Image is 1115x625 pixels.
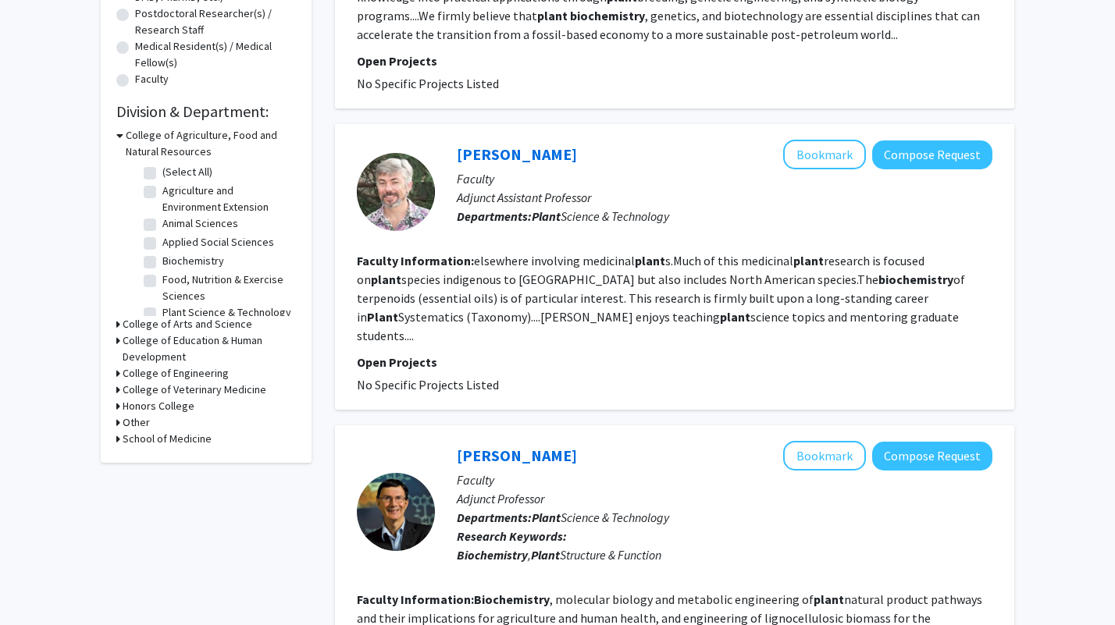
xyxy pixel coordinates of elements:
p: Adjunct Assistant Professor [457,188,992,207]
b: Departments: [457,510,532,525]
span: No Specific Projects Listed [357,377,499,392]
p: Faculty [457,471,992,489]
label: Biochemistry [162,253,224,269]
p: Faculty [457,169,992,188]
a: [PERSON_NAME] [457,446,577,465]
label: Animal Sciences [162,215,238,232]
b: Research Keywords: [457,528,567,544]
span: No Specific Projects Listed [357,76,499,91]
b: plant [635,253,665,268]
b: Plant [532,208,561,224]
h3: College of Agriculture, Food and Natural Resources [126,127,296,160]
b: Departments: [457,208,532,224]
b: Plant [367,309,398,325]
label: Applied Social Sciences [162,234,274,250]
b: Faculty Information: [357,591,474,607]
h3: College of Arts and Science [123,316,252,332]
b: biochemistry [878,272,953,287]
b: Plant [531,547,560,563]
label: Plant Science & Technology [162,304,291,321]
b: plant [814,591,844,607]
p: Open Projects [357,353,992,371]
h3: Other [123,414,150,431]
button: Compose Request to Richard Dixon [872,442,992,471]
label: Postdoctoral Researcher(s) / Research Staff [135,5,296,38]
b: biochemistry [570,8,645,23]
p: Open Projects [357,51,992,70]
h3: School of Medicine [123,431,212,447]
b: plant [720,309,750,325]
label: Agriculture and Environment Extension [162,183,292,215]
fg-read-more: elsewhere involving medicinal s.Much of this medicinal research is focused on species indigenous ... [357,253,965,343]
button: Compose Request to Leszek Vincent [872,140,992,169]
b: plant [793,253,824,268]
b: plant [371,272,401,287]
iframe: Chat [12,555,66,613]
h3: College of Veterinary Medicine [123,382,266,398]
b: Plant [532,510,561,525]
label: Food, Nutrition & Exercise Sciences [162,272,292,304]
b: plant [537,8,568,23]
span: Science & Technology [532,510,669,525]
a: [PERSON_NAME] [457,144,577,164]
b: Faculty Information: [357,253,474,268]
b: Biochemistry [474,591,550,607]
button: Add Richard Dixon to Bookmarks [783,441,866,471]
div: , Structure & Function [457,545,992,564]
h3: Honors College [123,398,194,414]
h2: Division & Department: [116,102,296,121]
label: Medical Resident(s) / Medical Fellow(s) [135,38,296,71]
h3: College of Education & Human Development [123,332,296,365]
button: Add Leszek Vincent to Bookmarks [783,140,866,169]
p: Adjunct Professor [457,489,992,508]
label: Faculty [135,71,169,87]
h3: College of Engineering [123,365,229,382]
span: Science & Technology [532,208,669,224]
label: (Select All) [162,164,212,180]
b: Biochemistry [457,547,528,563]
